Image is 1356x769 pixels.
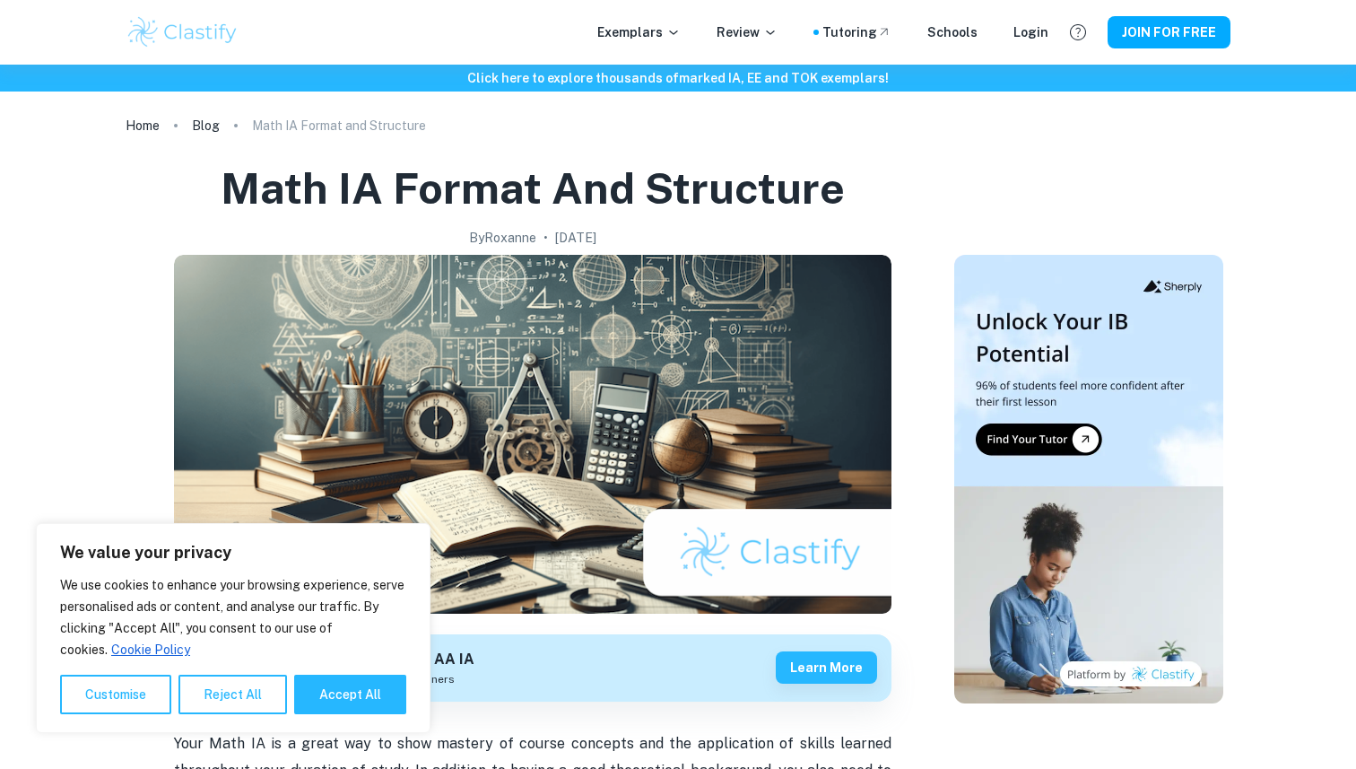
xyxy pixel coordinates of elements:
a: Home [126,113,160,138]
h6: Click here to explore thousands of marked IA, EE and TOK exemplars ! [4,68,1352,88]
button: Help and Feedback [1063,17,1093,48]
a: Cookie Policy [110,642,191,658]
a: Login [1013,22,1048,42]
a: Tutoring [822,22,891,42]
h2: [DATE] [555,228,596,248]
p: Math IA Format and Structure [252,116,426,135]
p: Exemplars [597,22,681,42]
p: We use cookies to enhance your browsing experience, serve personalised ads or content, and analys... [60,574,406,660]
h1: Math IA Format and Structure [221,160,845,217]
p: • [543,228,548,248]
button: JOIN FOR FREE [1108,16,1230,48]
button: Reject All [178,675,287,714]
img: Thumbnail [954,255,1223,703]
img: Clastify logo [126,14,239,50]
a: Blog [192,113,220,138]
div: We value your privacy [36,523,430,733]
button: Learn more [776,651,877,684]
button: Customise [60,675,171,714]
p: Review [717,22,778,42]
button: Accept All [294,675,406,714]
a: Schools [927,22,978,42]
h2: By Roxanne [469,228,536,248]
p: We value your privacy [60,542,406,564]
img: Math IA Format and Structure cover image [174,255,891,614]
a: Get feedback on yourMath AA IAMarked only by official IB examinersLearn more [174,634,891,702]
